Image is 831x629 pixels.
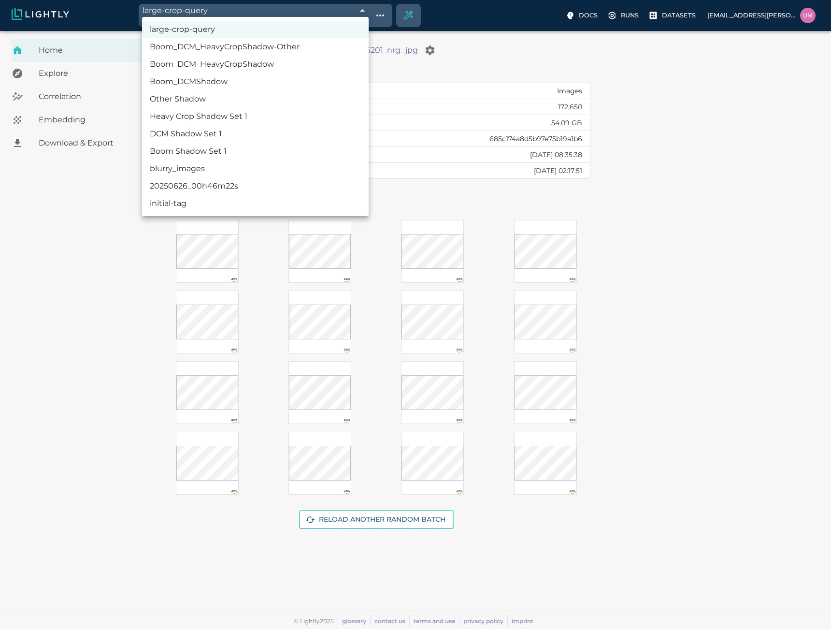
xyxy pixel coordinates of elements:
li: Heavy Crop Shadow Set 1 [142,108,369,125]
li: Boom Shadow Set 1 [142,143,369,160]
li: Boom_DCM_HeavyCropShadow [142,56,369,73]
li: 20250626_00h46m22s [142,177,369,195]
li: initial-tag [142,195,369,212]
li: Other Shadow [142,90,369,108]
li: DCM Shadow Set 1 [142,125,369,143]
li: large-crop-query [142,21,369,38]
li: Boom_DCM_HeavyCropShadow-Other [142,38,369,56]
li: Boom_DCMShadow [142,73,369,90]
li: blurry_images [142,160,369,177]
